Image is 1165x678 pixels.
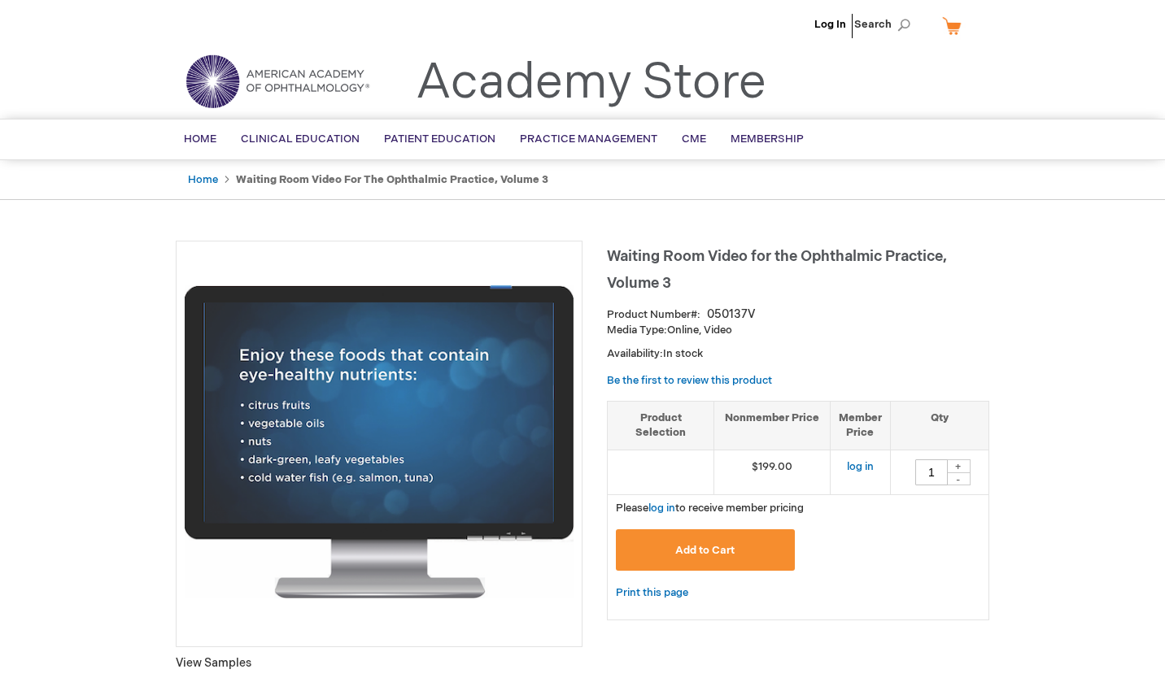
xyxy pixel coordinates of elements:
[616,502,804,515] span: Please to receive member pricing
[946,472,971,485] div: -
[675,544,735,557] span: Add to Cart
[915,459,948,485] input: Qty
[814,18,846,31] a: Log In
[176,655,582,671] p: View Samples
[607,324,667,337] strong: Media Type:
[416,54,766,112] a: Academy Store
[731,133,804,146] span: Membership
[185,285,574,598] img: Waiting Room Video for the Ophthalmic Practice, Volume 3
[520,133,657,146] span: Practice Management
[830,401,890,450] th: Member Price
[184,133,216,146] span: Home
[847,460,874,473] a: log in
[241,133,360,146] span: Clinical Education
[607,323,989,338] p: Online, Video
[607,248,947,292] span: Waiting Room Video for the Ophthalmic Practice, Volume 3
[682,133,706,146] span: CME
[854,8,916,41] span: Search
[714,450,831,494] td: $199.00
[663,347,703,360] span: In stock
[607,374,772,387] a: Be the first to review this product
[384,133,495,146] span: Patient Education
[616,529,795,571] button: Add to Cart
[890,401,988,450] th: Qty
[607,346,989,362] p: Availability:
[616,583,688,603] a: Print this page
[607,308,700,321] strong: Product Number
[707,306,755,323] div: 050137V
[236,173,548,186] strong: Waiting Room Video for the Ophthalmic Practice, Volume 3
[648,502,675,515] a: log in
[188,173,218,186] a: Home
[946,459,971,473] div: +
[714,401,831,450] th: Nonmember Price
[608,401,714,450] th: Product Selection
